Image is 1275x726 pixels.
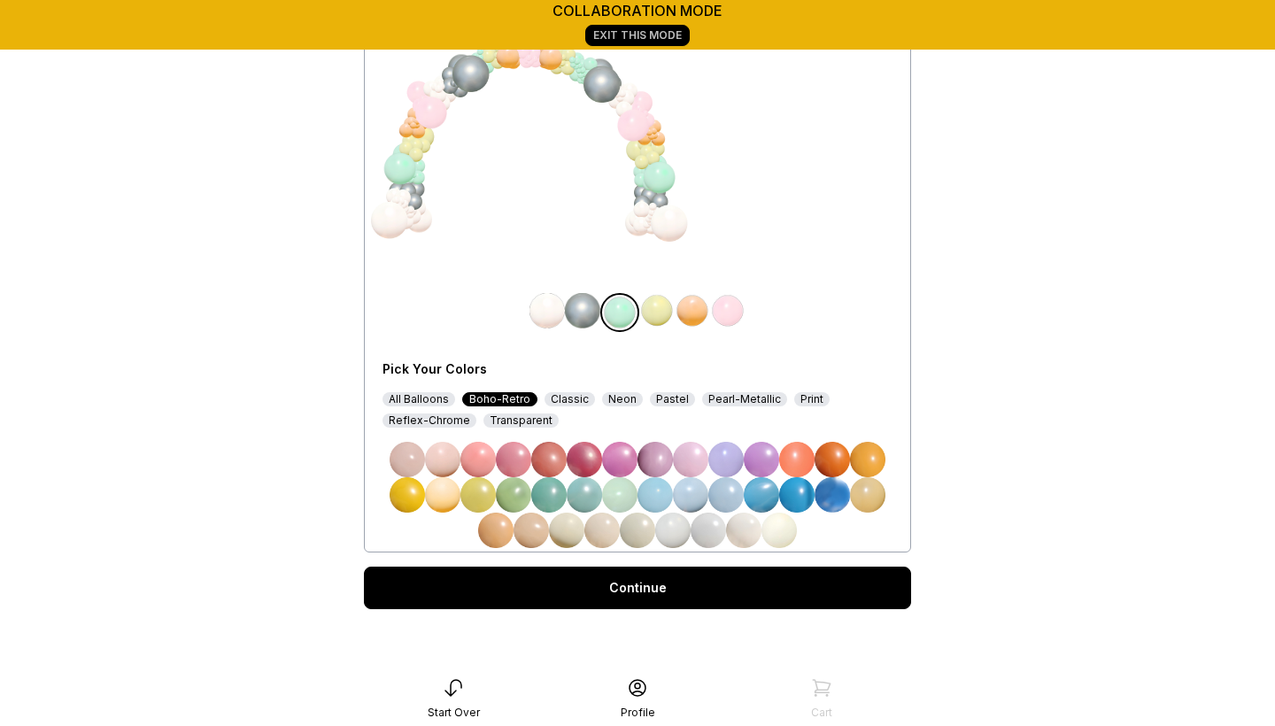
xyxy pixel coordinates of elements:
div: Neon [602,392,643,406]
div: Start Over [428,706,480,720]
div: All Balloons [382,392,455,406]
div: Profile [621,706,655,720]
div: Reflex-Chrome [382,413,476,428]
div: Pastel [650,392,695,406]
a: Exit This Mode [585,25,690,46]
div: Pick Your Colors [382,360,689,378]
a: Continue [364,567,911,609]
div: Print [794,392,830,406]
div: Pearl-Metallic [702,392,787,406]
div: Cart [811,706,832,720]
div: Transparent [483,413,559,428]
div: Classic [545,392,595,406]
div: Boho-Retro [462,392,537,406]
